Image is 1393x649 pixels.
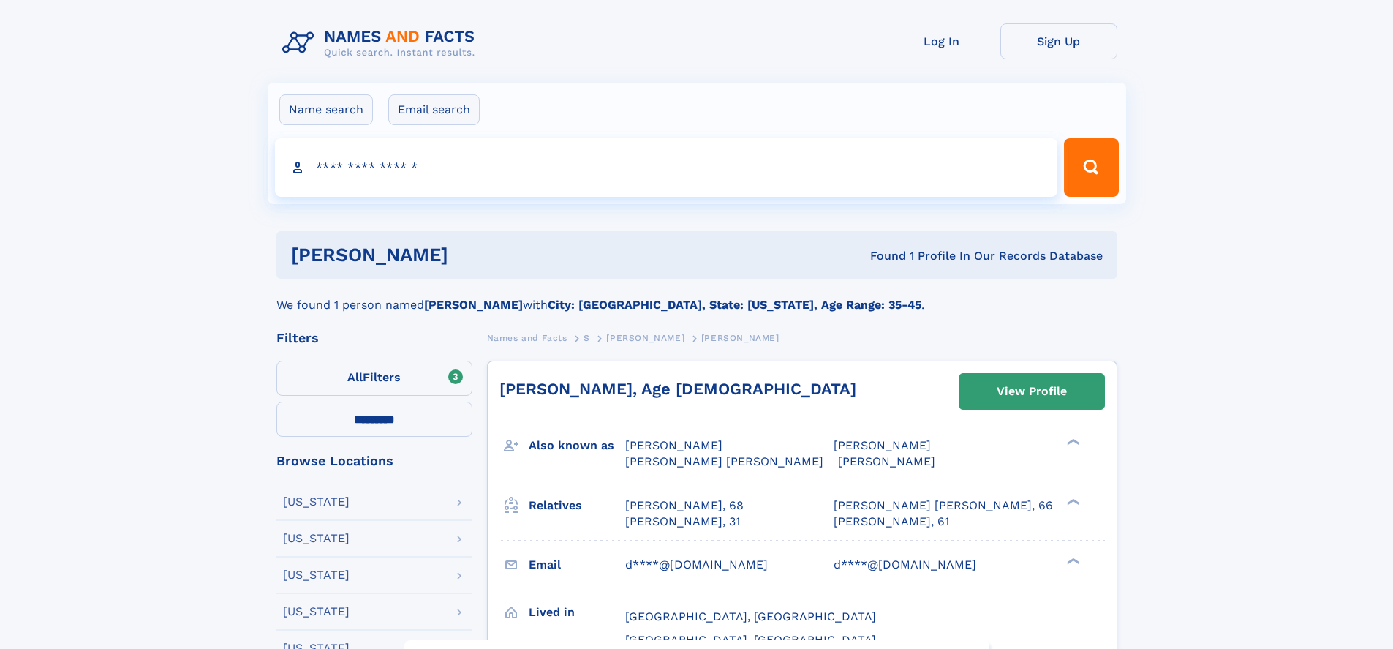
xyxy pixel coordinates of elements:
[997,375,1067,408] div: View Profile
[283,606,350,618] div: [US_STATE]
[606,333,684,343] span: [PERSON_NAME]
[291,246,660,264] h1: [PERSON_NAME]
[487,329,567,347] a: Names and Facts
[283,569,350,581] div: [US_STATE]
[834,514,949,530] a: [PERSON_NAME], 61
[1063,556,1081,566] div: ❯
[834,498,1053,514] a: [PERSON_NAME] [PERSON_NAME], 66
[529,552,625,577] h3: Email
[424,298,523,312] b: [PERSON_NAME]
[625,498,744,514] a: [PERSON_NAME], 68
[584,329,590,347] a: S
[276,23,487,63] img: Logo Names and Facts
[499,380,856,398] a: [PERSON_NAME], Age [DEMOGRAPHIC_DATA]
[279,94,373,125] label: Name search
[283,533,350,544] div: [US_STATE]
[276,279,1117,314] div: We found 1 person named with .
[625,514,740,530] a: [PERSON_NAME], 31
[584,333,590,343] span: S
[659,248,1103,264] div: Found 1 Profile In Our Records Database
[838,454,935,468] span: [PERSON_NAME]
[276,454,472,468] div: Browse Locations
[606,329,684,347] a: [PERSON_NAME]
[529,493,625,518] h3: Relatives
[625,454,823,468] span: [PERSON_NAME] [PERSON_NAME]
[1063,497,1081,506] div: ❯
[548,298,921,312] b: City: [GEOGRAPHIC_DATA], State: [US_STATE], Age Range: 35-45
[529,433,625,458] h3: Also known as
[275,138,1058,197] input: search input
[625,609,876,623] span: [GEOGRAPHIC_DATA], [GEOGRAPHIC_DATA]
[959,374,1104,409] a: View Profile
[834,438,931,452] span: [PERSON_NAME]
[701,333,779,343] span: [PERSON_NAME]
[276,361,472,396] label: Filters
[1063,438,1081,447] div: ❯
[625,438,722,452] span: [PERSON_NAME]
[529,600,625,625] h3: Lived in
[883,23,1000,59] a: Log In
[1064,138,1118,197] button: Search Button
[283,496,350,508] div: [US_STATE]
[388,94,480,125] label: Email search
[1000,23,1117,59] a: Sign Up
[276,331,472,345] div: Filters
[625,633,876,647] span: [GEOGRAPHIC_DATA], [GEOGRAPHIC_DATA]
[347,370,363,384] span: All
